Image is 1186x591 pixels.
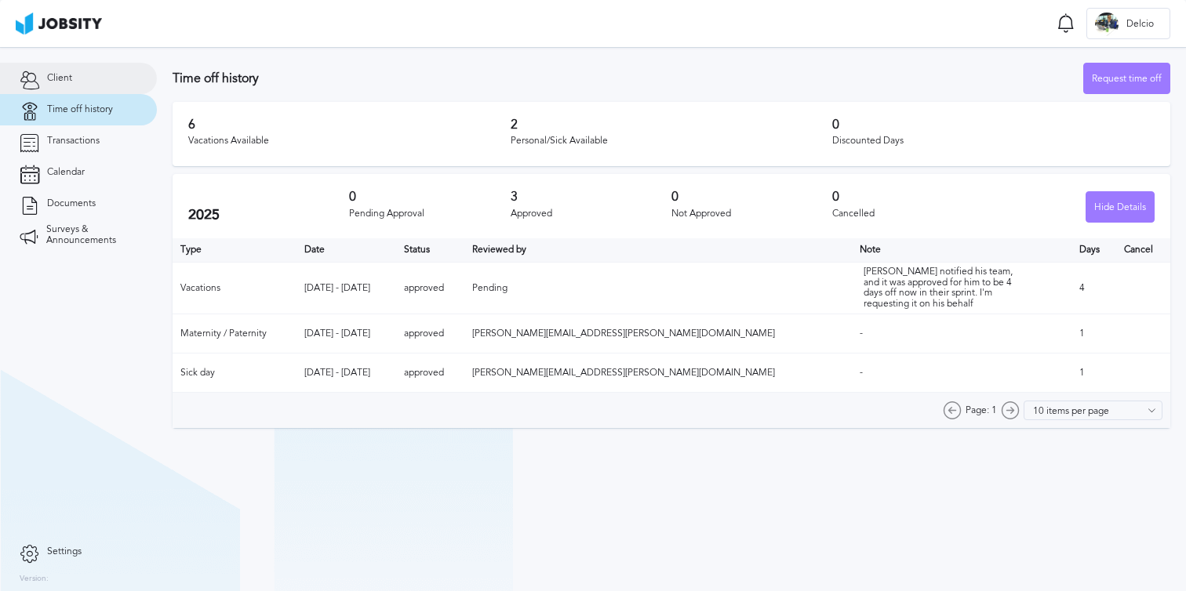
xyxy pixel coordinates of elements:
[671,190,832,204] h3: 0
[188,136,511,147] div: Vacations Available
[511,208,671,219] div: Approved
[1083,63,1170,94] button: Request time off
[832,190,993,204] h3: 0
[464,238,853,262] th: Toggle SortBy
[296,314,396,354] td: [DATE] - [DATE]
[296,262,396,314] td: [DATE] - [DATE]
[47,73,72,84] span: Client
[1116,238,1171,262] th: Cancel
[173,238,296,262] th: Type
[20,575,49,584] label: Version:
[860,328,863,339] span: -
[296,354,396,393] td: [DATE] - [DATE]
[1084,63,1170,95] div: Request time off
[860,367,863,378] span: -
[46,224,137,246] span: Surveys & Announcements
[1071,354,1115,393] td: 1
[966,405,997,416] span: Page: 1
[1119,19,1162,30] span: Delcio
[47,546,82,557] span: Settings
[396,314,464,354] td: approved
[16,13,102,34] img: ab4bad089aa723f57921c736e9817d99.png
[47,136,100,147] span: Transactions
[47,167,85,178] span: Calendar
[173,71,1083,85] h3: Time off history
[188,118,511,132] h3: 6
[472,367,775,378] span: [PERSON_NAME][EMAIL_ADDRESS][PERSON_NAME][DOMAIN_NAME]
[511,190,671,204] h3: 3
[1095,13,1119,36] div: D
[511,136,833,147] div: Personal/Sick Available
[864,266,1020,310] div: [PERSON_NAME] notified his team, and it was approved for him to be 4 days off now in their sprint...
[349,190,510,204] h3: 0
[188,207,349,223] h2: 2025
[173,354,296,393] td: Sick day
[671,208,832,219] div: Not Approved
[173,262,296,314] td: Vacations
[832,118,1155,132] h3: 0
[511,118,833,132] h3: 2
[47,198,96,209] span: Documents
[832,136,1155,147] div: Discounted Days
[472,282,508,293] span: Pending
[1086,8,1170,39] button: DDelcio
[173,314,296,354] td: Maternity / Paternity
[1086,191,1155,223] button: Hide Details
[1071,314,1115,354] td: 1
[396,354,464,393] td: approved
[296,238,396,262] th: Toggle SortBy
[349,208,510,219] div: Pending Approval
[1071,262,1115,314] td: 4
[1071,238,1115,262] th: Days
[852,238,1071,262] th: Toggle SortBy
[396,262,464,314] td: approved
[47,104,113,115] span: Time off history
[832,208,993,219] div: Cancelled
[472,328,775,339] span: [PERSON_NAME][EMAIL_ADDRESS][PERSON_NAME][DOMAIN_NAME]
[396,238,464,262] th: Toggle SortBy
[1086,192,1154,223] div: Hide Details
